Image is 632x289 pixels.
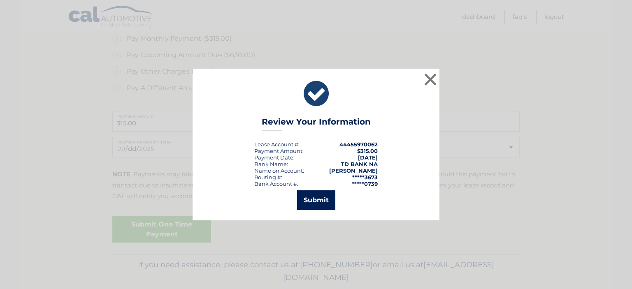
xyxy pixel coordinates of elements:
span: Payment Date [254,154,293,161]
button: × [422,71,439,88]
div: Name on Account: [254,167,304,174]
div: Payment Amount: [254,148,304,154]
div: Bank Name: [254,161,288,167]
strong: 44455970062 [339,141,378,148]
strong: TD BANK NA [341,161,378,167]
h3: Review Your Information [262,117,371,131]
span: $315.00 [357,148,378,154]
span: [DATE] [358,154,378,161]
div: : [254,154,295,161]
div: Lease Account #: [254,141,300,148]
strong: [PERSON_NAME] [329,167,378,174]
button: Submit [297,190,335,210]
div: Bank Account #: [254,180,298,187]
div: Routing #: [254,174,282,180]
